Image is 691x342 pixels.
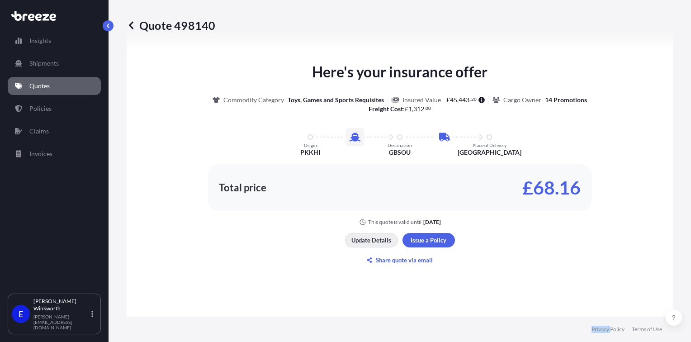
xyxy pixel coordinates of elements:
[632,326,662,333] a: Terms of Use
[471,98,477,101] span: 20
[345,253,455,267] button: Share quote via email
[304,142,317,148] p: Origin
[402,233,455,247] button: Issue a Policy
[522,180,581,195] p: £68.16
[402,95,441,104] p: Insured Value
[288,95,384,104] p: Toys, Games and Sports Requisites
[376,256,433,265] p: Share quote via email
[457,97,459,103] span: ,
[423,218,441,226] p: [DATE]
[413,106,424,112] span: 312
[219,183,266,192] p: Total price
[33,314,90,330] p: [PERSON_NAME][EMAIL_ADDRESS][DOMAIN_NAME]
[29,104,52,113] p: Policies
[127,18,215,33] p: Quote 498140
[388,142,412,148] p: Destination
[29,127,49,136] p: Claims
[425,107,426,110] span: .
[369,104,431,114] p: :
[592,326,625,333] a: Privacy Policy
[8,32,101,50] a: Insights
[29,59,59,68] p: Shipments
[503,95,541,104] p: Cargo Owner
[450,97,457,103] span: 45
[8,77,101,95] a: Quotes
[312,61,487,83] p: Here's your insurance offer
[389,148,411,157] p: GBSOU
[19,309,23,318] span: E
[29,149,52,158] p: Invoices
[412,106,413,112] span: ,
[458,148,521,157] p: [GEOGRAPHIC_DATA]
[8,54,101,72] a: Shipments
[29,81,50,90] p: Quotes
[8,100,101,118] a: Policies
[446,97,450,103] span: £
[29,36,51,45] p: Insights
[408,106,412,112] span: 1
[405,106,408,112] span: £
[33,298,90,312] p: [PERSON_NAME] Winkworth
[473,142,506,148] p: Place of Delivery
[345,233,398,247] button: Update Details
[8,145,101,163] a: Invoices
[368,218,421,226] p: This quote is valid until
[426,107,431,110] span: 00
[459,97,469,103] span: 443
[300,148,320,157] p: PKKHI
[369,105,403,113] b: Freight Cost
[545,95,587,104] p: 14 Promotions
[8,122,101,140] a: Claims
[223,95,284,104] p: Commodity Category
[411,236,446,245] p: Issue a Policy
[351,236,391,245] p: Update Details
